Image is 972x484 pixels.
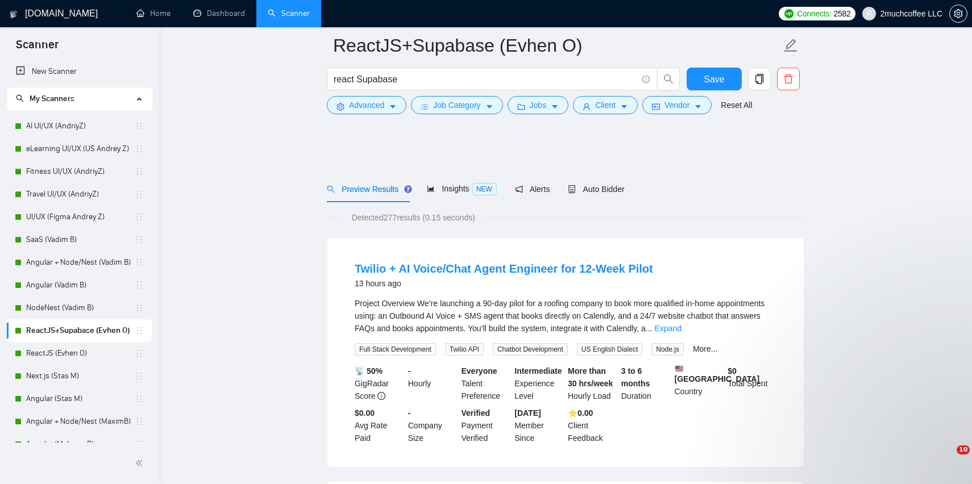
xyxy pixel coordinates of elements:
div: Avg Rate Paid [352,407,406,444]
a: Angular (Maksym B) [26,433,135,456]
b: Verified [462,408,491,418]
span: Client [595,99,616,111]
span: Twilio API [445,343,484,356]
span: search [658,74,679,84]
li: Angular (Vadim B) [7,274,152,297]
li: eLearning UI/UX (US Andrey Z) [7,137,152,160]
a: Reset All [721,99,752,111]
li: Travel UI/UX (AndriyZ) [7,183,152,206]
span: Save [704,72,724,86]
span: Advanced [349,99,384,111]
span: Alerts [515,185,550,194]
li: Fitness UI/UX (AndriyZ) [7,160,152,183]
span: holder [135,281,144,290]
div: Client Feedback [566,407,619,444]
div: Company Size [406,407,459,444]
img: 🇺🇸 [675,365,683,373]
span: holder [135,440,144,449]
button: delete [777,68,800,90]
li: Angular + Node/Nest (Vadim B) [7,251,152,274]
span: caret-down [551,102,559,111]
a: Angular (Stas M) [26,387,135,410]
b: $0.00 [355,408,375,418]
b: - [408,408,411,418]
span: info-circle [377,392,385,400]
b: $ 0 [728,366,737,375]
b: [DATE] [514,408,541,418]
span: 2582 [834,7,851,20]
div: GigRadar Score [352,365,406,402]
span: search [327,185,335,193]
b: [GEOGRAPHIC_DATA] [675,365,760,383]
a: setting [949,9,967,18]
button: barsJob Categorycaret-down [411,96,502,114]
b: 3 to 6 months [621,366,650,388]
span: setting [950,9,967,18]
span: idcard [652,102,660,111]
a: ReactJS+Supabase (Evhen O) [26,319,135,342]
a: Expand [654,324,681,333]
span: holder [135,190,144,199]
li: Angular (Maksym B) [7,433,152,456]
span: holder [135,417,144,426]
a: Twilio + AI Voice/Chat Agent Engineer for 12-Week Pilot [355,262,653,275]
li: NodeNest (Vadim B) [7,297,152,319]
button: copy [748,68,771,90]
span: ... [646,324,653,333]
input: Scanner name... [333,31,781,60]
button: search [657,68,680,90]
span: My Scanners [30,94,74,103]
span: double-left [135,457,147,469]
b: 📡 50% [355,366,383,375]
div: 13 hours ago [355,277,653,290]
a: More... [693,344,718,353]
li: Next.js (Stas M) [7,365,152,387]
a: ReactJS (Evhen O) [26,342,135,365]
a: searchScanner [268,9,310,18]
span: US English Dialect [577,343,642,356]
div: Tooltip anchor [403,184,413,194]
iframe: Intercom live chat [933,445,961,473]
div: Country [672,365,726,402]
a: New Scanner [16,60,143,83]
span: edit [783,38,798,53]
div: Project Overview We’re launching a 90-day pilot for a roofing company to book more qualified in-h... [355,297,776,335]
span: caret-down [389,102,397,111]
b: - [408,366,411,375]
li: New Scanner [7,60,152,83]
div: Total Spent [725,365,779,402]
a: Next.js (Stas M) [26,365,135,387]
span: holder [135,122,144,131]
button: settingAdvancedcaret-down [327,96,406,114]
span: search [16,94,24,102]
span: copy [749,74,770,84]
b: Intermediate [514,366,562,375]
span: caret-down [694,102,702,111]
b: More than 30 hrs/week [568,366,613,388]
span: delete [778,74,799,84]
img: logo [10,5,18,23]
a: UI/UX (Figma Andrey Z) [26,206,135,228]
a: Angular + Node/Nest (MaximB) [26,410,135,433]
li: Angular (Stas M) [7,387,152,410]
span: holder [135,235,144,244]
span: Preview Results [327,185,409,194]
span: holder [135,212,144,222]
li: ReactJS (Evhen O) [7,342,152,365]
span: Auto Bidder [568,185,624,194]
span: My Scanners [16,94,74,103]
a: eLearning UI/UX (US Andrey Z) [26,137,135,160]
span: holder [135,349,144,358]
span: user [583,102,591,111]
li: SaaS (Vadim B) [7,228,152,251]
button: setting [949,5,967,23]
span: notification [515,185,523,193]
button: userClientcaret-down [573,96,638,114]
li: Angular + Node/Nest (MaximB) [7,410,152,433]
span: Node.js [651,343,684,356]
div: Member Since [512,407,566,444]
a: Travel UI/UX (AndriyZ) [26,183,135,206]
span: caret-down [620,102,628,111]
span: bars [421,102,429,111]
span: holder [135,144,144,153]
